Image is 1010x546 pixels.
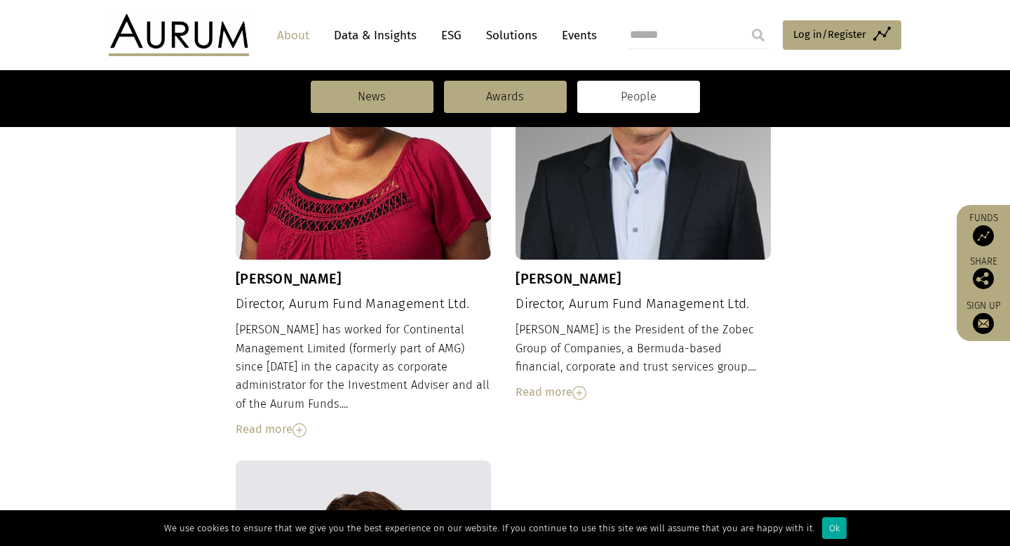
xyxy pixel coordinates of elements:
img: Aurum [109,14,249,56]
div: [PERSON_NAME] has worked for Continental Management Limited (formerly part of AMG) since [DATE] i... [236,321,491,439]
div: [PERSON_NAME] is the President of the Zobec Group of Companies, a Bermuda-based financial, corpor... [516,321,771,402]
img: Read More [572,386,586,400]
a: People [577,81,700,113]
a: Events [555,22,597,48]
a: ESG [434,22,469,48]
h4: Director, Aurum Fund Management Ltd. [236,296,491,312]
input: Submit [744,21,772,49]
img: Share this post [973,268,994,289]
h3: [PERSON_NAME] [516,270,771,287]
a: Sign up [964,300,1003,334]
div: Share [964,257,1003,289]
div: Ok [822,517,847,539]
h3: [PERSON_NAME] [236,270,491,287]
h4: Director, Aurum Fund Management Ltd. [516,296,771,312]
a: Log in/Register [783,20,901,50]
span: Log in/Register [793,26,866,43]
img: Sign up to our newsletter [973,313,994,334]
a: About [270,22,316,48]
a: Awards [444,81,567,113]
div: Read more [236,420,491,439]
a: Solutions [479,22,544,48]
a: Funds [964,212,1003,246]
div: Read more [516,383,771,401]
a: News [311,81,433,113]
img: Access Funds [973,225,994,246]
img: Read More [292,423,307,437]
a: Data & Insights [327,22,424,48]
